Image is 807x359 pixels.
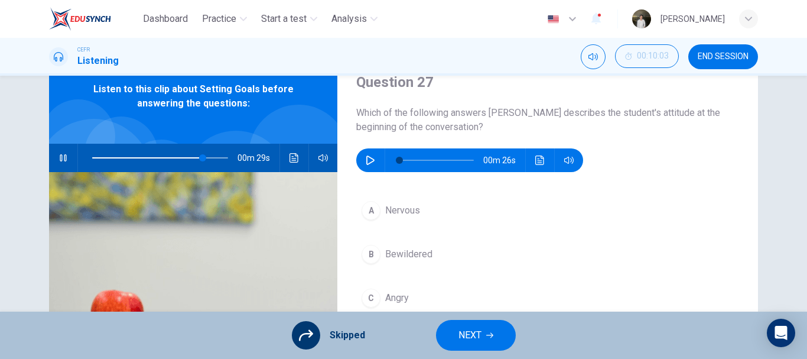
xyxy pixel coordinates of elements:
h1: Listening [77,54,119,68]
button: NEXT [436,320,516,351]
span: Skipped [330,328,365,342]
button: Start a test [256,8,322,30]
span: Listen to this clip about Setting Goals before answering the questions: [87,82,299,111]
button: Click to see the audio transcription [285,144,304,172]
span: CEFR [77,46,90,54]
span: Dashboard [143,12,188,26]
button: Analysis [327,8,382,30]
button: END SESSION [688,44,758,69]
span: 00m 29s [237,144,279,172]
img: Profile picture [632,9,651,28]
button: 00:10:03 [615,44,679,68]
span: 00:10:03 [637,51,669,61]
span: Analysis [331,12,367,26]
span: Which of the following answers [PERSON_NAME] describes the student's attitude at the beginning of... [356,106,739,134]
img: en [546,15,561,24]
button: Click to see the audio transcription [531,148,549,172]
img: EduSynch logo [49,7,111,31]
button: Dashboard [138,8,193,30]
button: Practice [197,8,252,30]
div: Mute [581,44,606,69]
span: Start a test [261,12,307,26]
span: Practice [202,12,236,26]
div: [PERSON_NAME] [660,12,725,26]
div: Hide [615,44,679,69]
a: EduSynch logo [49,7,138,31]
h4: Question 27 [356,73,739,92]
span: END SESSION [698,52,749,62]
span: 00m 26s [483,148,525,172]
span: NEXT [458,327,481,344]
div: Open Intercom Messenger [767,319,795,347]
